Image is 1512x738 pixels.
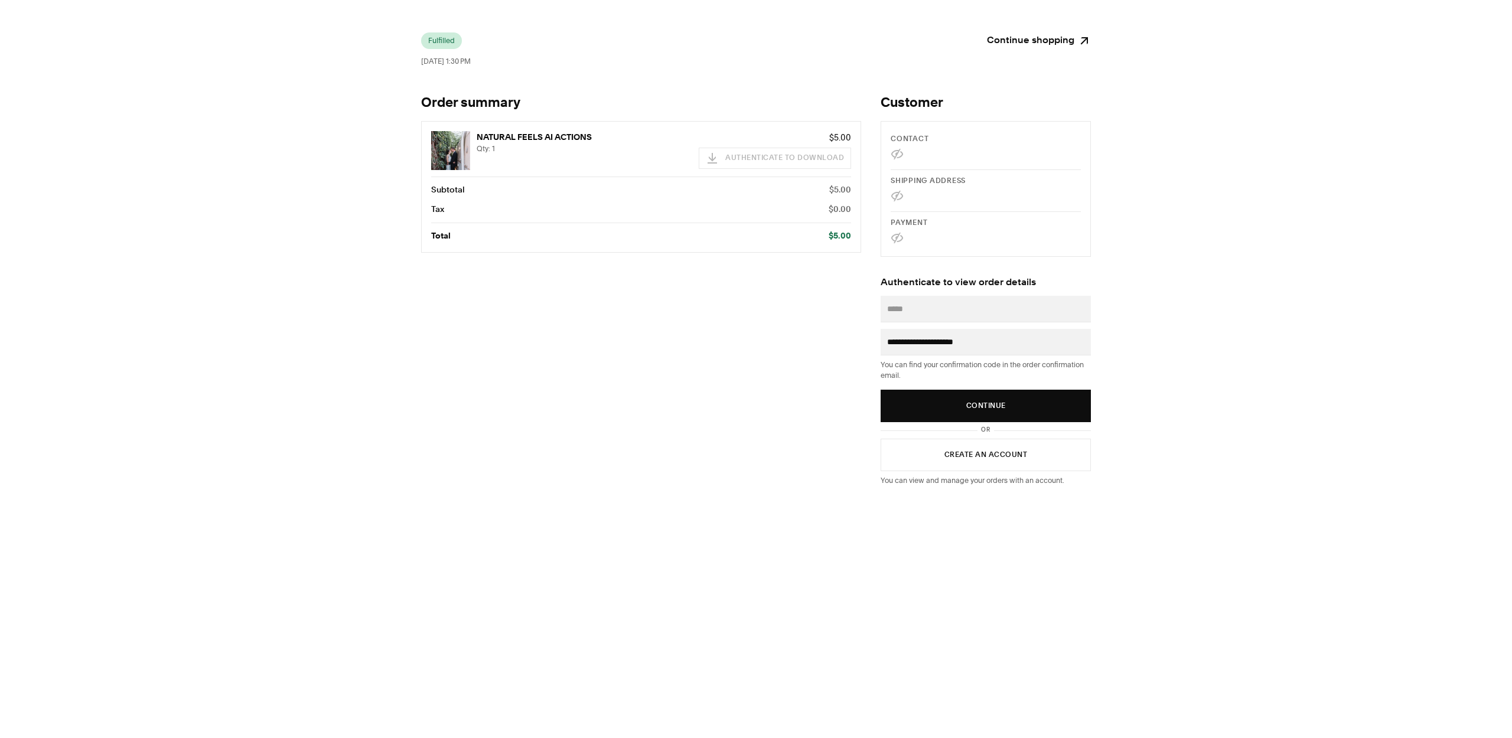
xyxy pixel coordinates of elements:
[699,131,851,144] p: $5.00
[829,203,851,216] p: $0.00
[829,230,851,243] p: $5.00
[987,32,1091,49] a: Continue shopping
[891,220,927,227] span: Payment
[881,278,1036,288] span: Authenticate to view order details
[881,95,1091,112] h2: Customer
[421,57,471,66] span: [DATE] 1:30 PM
[431,203,444,216] p: Tax
[477,144,495,153] span: Qty: 1
[891,136,928,143] span: Contact
[829,184,851,197] p: $5.00
[431,184,465,197] p: Subtotal
[428,36,455,45] span: Fulfilled
[431,131,470,170] img: NATURAL FEELS AI ACTIONS
[881,360,1084,380] span: You can find your confirmation code in the order confirmation email.
[891,178,966,185] span: Shipping address
[431,230,451,243] p: Total
[881,476,1064,485] span: You can view and manage your orders with an account.
[421,95,861,112] h1: Order summary
[881,390,1091,422] button: Continue
[981,426,990,435] label: or
[477,131,692,144] p: NATURAL FEELS AI ACTIONS
[881,439,1091,471] button: Create an account
[887,335,1084,348] input: Confirmation Code
[699,148,851,169] button: Authenticate to download
[887,302,1084,315] input: Email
